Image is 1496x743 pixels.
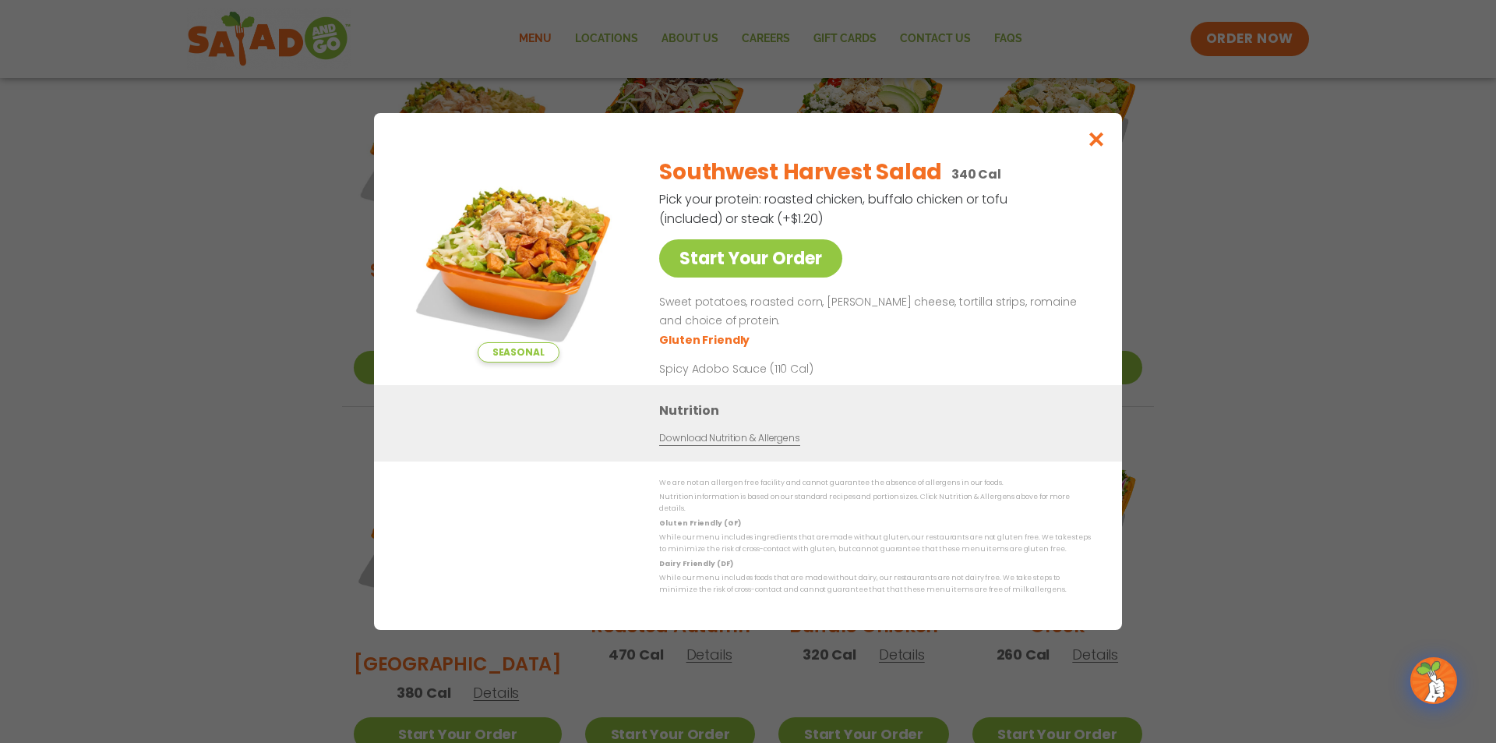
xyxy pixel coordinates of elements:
[659,239,842,278] a: Start Your Order
[659,518,740,528] strong: Gluten Friendly (GF)
[659,431,799,446] a: Download Nutrition & Allergens
[659,189,1010,228] p: Pick your protein: roasted chicken, buffalo chicken or tofu (included) or steak (+$1.20)
[659,293,1085,331] p: Sweet potatoes, roasted corn, [PERSON_NAME] cheese, tortilla strips, romaine and choice of protein.
[1412,659,1455,702] img: wpChatIcon
[659,332,752,349] li: Gluten Friendly
[659,559,732,568] strong: Dairy Friendly (DF)
[659,361,947,377] p: Spicy Adobo Sauce (110 Cal)
[659,572,1091,596] p: While our menu includes foods that are made without dairy, our restaurants are not dairy free. We...
[478,342,559,363] span: Seasonal
[659,491,1091,515] p: Nutrition information is based on our standard recipes and portion sizes. Click Nutrition & Aller...
[409,144,627,363] img: Featured product photo for Southwest Harvest Salad
[659,532,1091,556] p: While our menu includes ingredients that are made without gluten, our restaurants are not gluten ...
[659,477,1091,489] p: We are not an allergen free facility and cannot guarantee the absence of allergens in our foods.
[659,401,1099,420] h3: Nutrition
[951,165,1001,184] p: 340 Cal
[1071,113,1122,165] button: Close modal
[659,156,942,189] h2: Southwest Harvest Salad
